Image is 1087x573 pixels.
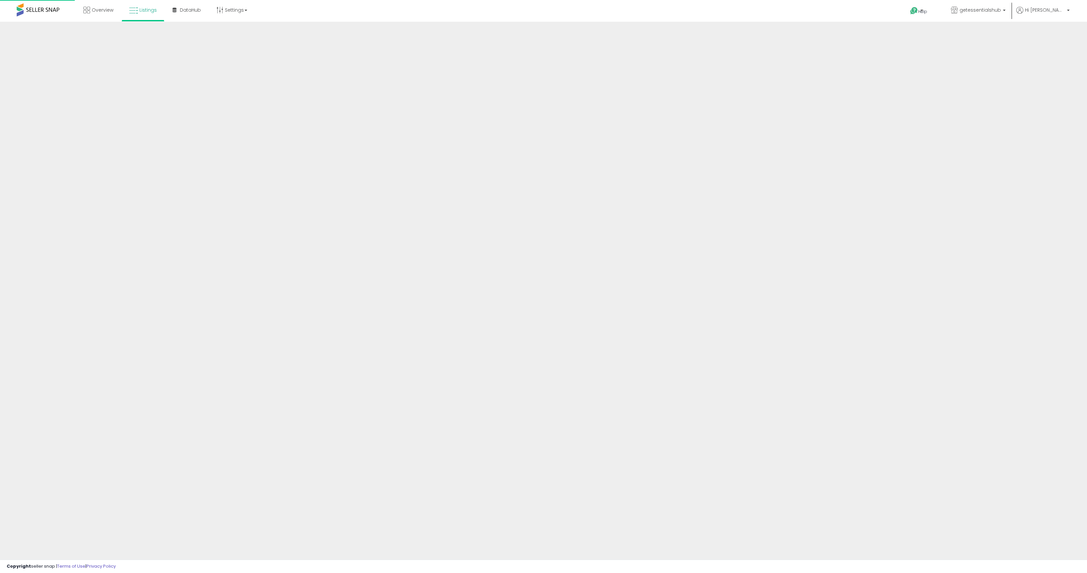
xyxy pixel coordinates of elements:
[910,7,918,15] i: Get Help
[960,7,1001,13] span: getessentialshub
[92,7,113,13] span: Overview
[1025,7,1065,13] span: Hi [PERSON_NAME]
[905,2,940,22] a: Help
[918,9,927,14] span: Help
[180,7,201,13] span: DataHub
[139,7,157,13] span: Listings
[1016,7,1070,22] a: Hi [PERSON_NAME]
